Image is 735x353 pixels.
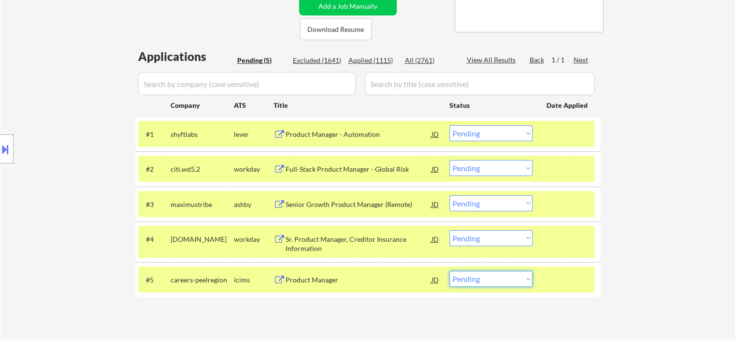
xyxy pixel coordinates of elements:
div: Next [574,55,589,65]
div: Status [449,96,533,114]
div: JD [431,195,440,213]
div: ATS [234,101,274,110]
div: Title [274,101,440,110]
div: Product Manager [286,275,432,285]
div: #5 [146,275,163,285]
div: careers-peelregion [171,275,234,285]
div: workday [234,164,274,174]
div: maximustribe [171,200,234,209]
div: Date Applied [547,101,589,110]
div: icims [234,275,274,285]
div: ashby [234,200,274,209]
div: shyftlabs [171,130,234,139]
div: JD [431,230,440,248]
div: JD [431,160,440,177]
div: Applications [138,51,234,62]
div: lever [234,130,274,139]
div: Full-Stack Product Manager - Global Risk [286,164,432,174]
div: workday [234,235,274,244]
div: Excluded (1641) [293,56,341,65]
div: Pending (5) [237,56,286,65]
div: #4 [146,235,163,244]
div: View All Results [467,55,519,65]
div: citi.wd5.2 [171,164,234,174]
div: Sr. Product Manager, Creditor Insurance Information [286,235,432,253]
div: 1 / 1 [551,55,574,65]
div: [DOMAIN_NAME] [171,235,234,244]
div: Product Manager - Automation [286,130,432,139]
div: JD [431,125,440,143]
div: JD [431,271,440,288]
div: Senior Growth Product Manager (Remote) [286,200,432,209]
div: Applied (1115) [348,56,397,65]
div: All (2761) [405,56,453,65]
div: Company [171,101,234,110]
input: Search by company (case sensitive) [138,72,356,95]
input: Search by title (case sensitive) [365,72,594,95]
div: Back [530,55,545,65]
button: Download Resume [300,18,372,40]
